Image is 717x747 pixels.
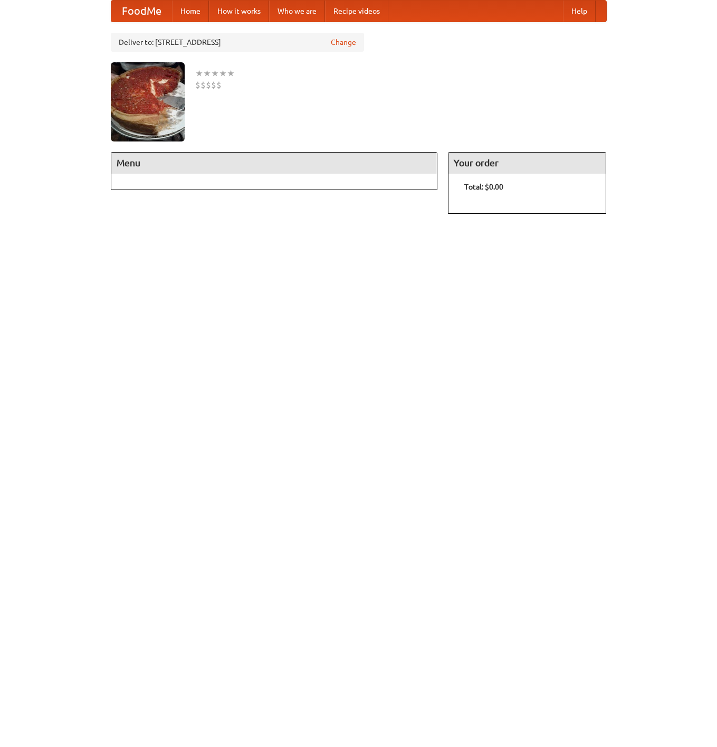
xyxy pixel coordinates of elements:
h4: Your order [448,153,606,174]
li: $ [216,79,222,91]
li: ★ [219,68,227,79]
li: ★ [211,68,219,79]
a: Home [172,1,209,22]
a: How it works [209,1,269,22]
a: Who we are [269,1,325,22]
a: Help [563,1,596,22]
li: ★ [227,68,235,79]
li: $ [195,79,200,91]
li: ★ [203,68,211,79]
a: FoodMe [111,1,172,22]
a: Change [331,37,356,48]
li: $ [206,79,211,91]
li: $ [200,79,206,91]
b: Total: $0.00 [464,183,503,191]
h4: Menu [111,153,437,174]
li: $ [211,79,216,91]
img: angular.jpg [111,62,185,141]
a: Recipe videos [325,1,388,22]
li: ★ [195,68,203,79]
div: Deliver to: [STREET_ADDRESS] [111,33,364,52]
